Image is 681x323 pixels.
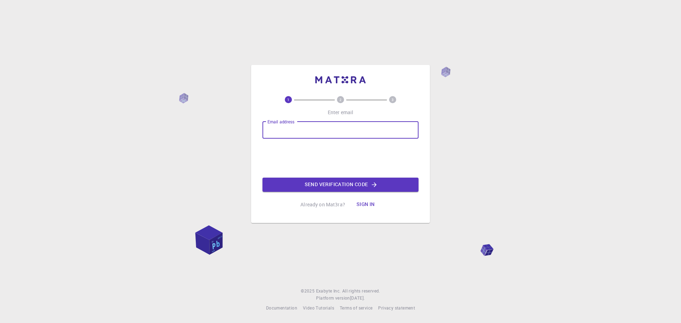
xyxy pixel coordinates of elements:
[316,288,341,294] span: Exabyte Inc.
[378,305,415,311] span: Privacy statement
[303,305,334,312] a: Video Tutorials
[378,305,415,312] a: Privacy statement
[316,288,341,295] a: Exabyte Inc.
[340,305,372,312] a: Terms of service
[350,295,365,302] a: [DATE].
[266,305,297,312] a: Documentation
[342,288,380,295] span: All rights reserved.
[287,97,289,102] text: 1
[266,305,297,311] span: Documentation
[316,295,350,302] span: Platform version
[301,288,316,295] span: © 2025
[262,178,419,192] button: Send verification code
[351,197,381,212] button: Sign in
[340,305,372,311] span: Terms of service
[350,295,365,301] span: [DATE] .
[267,119,294,125] label: Email address
[328,109,354,116] p: Enter email
[303,305,334,311] span: Video Tutorials
[300,201,345,208] p: Already on Mat3ra?
[392,97,394,102] text: 3
[339,97,342,102] text: 2
[287,144,394,172] iframe: reCAPTCHA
